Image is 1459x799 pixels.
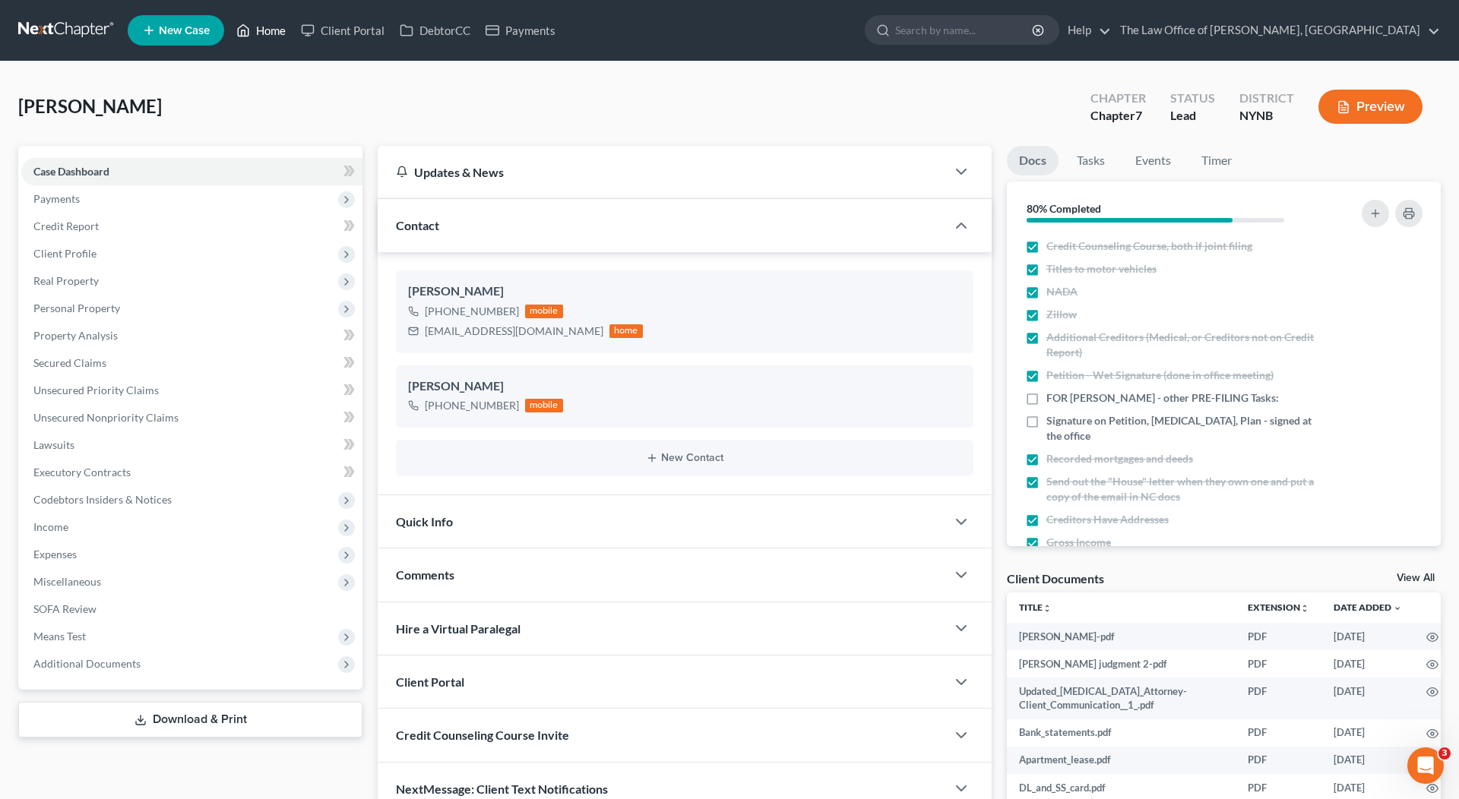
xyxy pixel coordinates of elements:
[1112,17,1440,44] a: The Law Office of [PERSON_NAME], [GEOGRAPHIC_DATA]
[33,247,97,260] span: Client Profile
[525,399,563,412] div: mobile
[1046,535,1111,550] span: Gross Income
[408,283,961,301] div: [PERSON_NAME]
[1046,451,1193,466] span: Recorded mortgages and deeds
[396,567,454,582] span: Comments
[33,192,80,205] span: Payments
[425,324,603,339] div: [EMAIL_ADDRESS][DOMAIN_NAME]
[1321,650,1414,677] td: [DATE]
[1065,146,1117,175] a: Tasks
[1236,650,1321,677] td: PDF
[1321,677,1414,719] td: [DATE]
[33,493,172,506] span: Codebtors Insiders & Notices
[1007,570,1104,586] div: Client Documents
[525,305,563,318] div: mobile
[425,304,519,319] div: [PHONE_NUMBER]
[33,575,101,588] span: Miscellaneous
[1236,747,1321,774] td: PDF
[1236,677,1321,719] td: PDF
[1170,90,1215,107] div: Status
[1060,17,1111,44] a: Help
[1170,107,1215,125] div: Lead
[609,324,643,338] div: home
[1248,602,1309,613] a: Extensionunfold_more
[396,514,453,529] span: Quick Info
[18,702,362,737] a: Download & Print
[159,25,210,36] span: New Case
[1318,90,1423,124] button: Preview
[21,431,362,459] a: Lawsuits
[1334,602,1402,613] a: Date Added expand_more
[21,349,362,377] a: Secured Claims
[1321,747,1414,774] td: [DATE]
[1300,604,1309,613] i: unfold_more
[1046,330,1319,360] span: Additional Creditors (Medical, or Creditors not on Credit Report)
[1007,623,1236,650] td: [PERSON_NAME]-pdf
[1321,623,1414,650] td: [DATE]
[33,411,179,424] span: Unsecured Nonpriority Claims
[33,302,120,314] span: Personal Property
[1046,284,1078,299] span: NADA
[396,728,569,742] span: Credit Counseling Course Invite
[408,377,961,396] div: [PERSON_NAME]
[1046,474,1319,504] span: Send out the "House" letter when they own one and put a copy of the email in NC docs
[21,158,362,185] a: Case Dashboard
[1090,90,1146,107] div: Chapter
[18,95,162,117] span: [PERSON_NAME]
[33,274,99,287] span: Real Property
[1123,146,1183,175] a: Events
[21,213,362,240] a: Credit Report
[293,17,392,44] a: Client Portal
[392,17,478,44] a: DebtorCC
[33,602,97,615] span: SOFA Review
[1239,107,1294,125] div: NYNB
[396,621,521,636] span: Hire a Virtual Paralegal
[1135,108,1142,122] span: 7
[1236,719,1321,747] td: PDF
[1007,677,1236,719] td: Updated_[MEDICAL_DATA]_Attorney-Client_Communication__1_.pdf
[21,459,362,486] a: Executory Contracts
[1046,368,1274,383] span: Petition - Wet Signature (done in office meeting)
[425,398,519,413] div: [PHONE_NUMBER]
[1046,390,1279,406] span: FOR [PERSON_NAME] - other PRE-FILING Tasks:
[1027,202,1101,215] strong: 80% Completed
[33,548,77,561] span: Expenses
[33,657,141,670] span: Additional Documents
[1019,602,1052,613] a: Titleunfold_more
[1321,719,1414,747] td: [DATE]
[21,595,362,623] a: SOFA Review
[1438,747,1451,760] span: 3
[21,404,362,431] a: Unsecured Nonpriority Claims
[895,16,1034,44] input: Search by name...
[33,438,74,451] span: Lawsuits
[33,466,131,478] span: Executory Contracts
[33,630,86,643] span: Means Test
[1046,261,1157,276] span: Titles to motor vehicles
[1007,719,1236,747] td: Bank_statements.pdf
[396,218,439,232] span: Contact
[1007,650,1236,677] td: [PERSON_NAME] judgment 2-pdf
[21,322,362,349] a: Property Analysis
[33,520,68,533] span: Income
[33,165,109,178] span: Case Dashboard
[396,782,608,796] span: NextMessage: Client Text Notifications
[1397,573,1435,583] a: View All
[1046,238,1252,254] span: Credit Counseling Course, both if joint filing
[1043,604,1052,613] i: unfold_more
[396,164,928,180] div: Updates & News
[478,17,563,44] a: Payments
[229,17,293,44] a: Home
[1007,146,1059,175] a: Docs
[1046,413,1319,444] span: Signature on Petition, [MEDICAL_DATA], Plan - signed at the office
[1046,512,1169,527] span: Creditors Have Addresses
[1393,604,1402,613] i: expand_more
[1407,747,1444,784] iframe: Intercom live chat
[1007,747,1236,774] td: Apartment_lease.pdf
[33,329,118,342] span: Property Analysis
[408,452,961,464] button: New Contact
[33,219,99,232] span: Credit Report
[1090,107,1146,125] div: Chapter
[1189,146,1244,175] a: Timer
[1239,90,1294,107] div: District
[396,674,464,689] span: Client Portal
